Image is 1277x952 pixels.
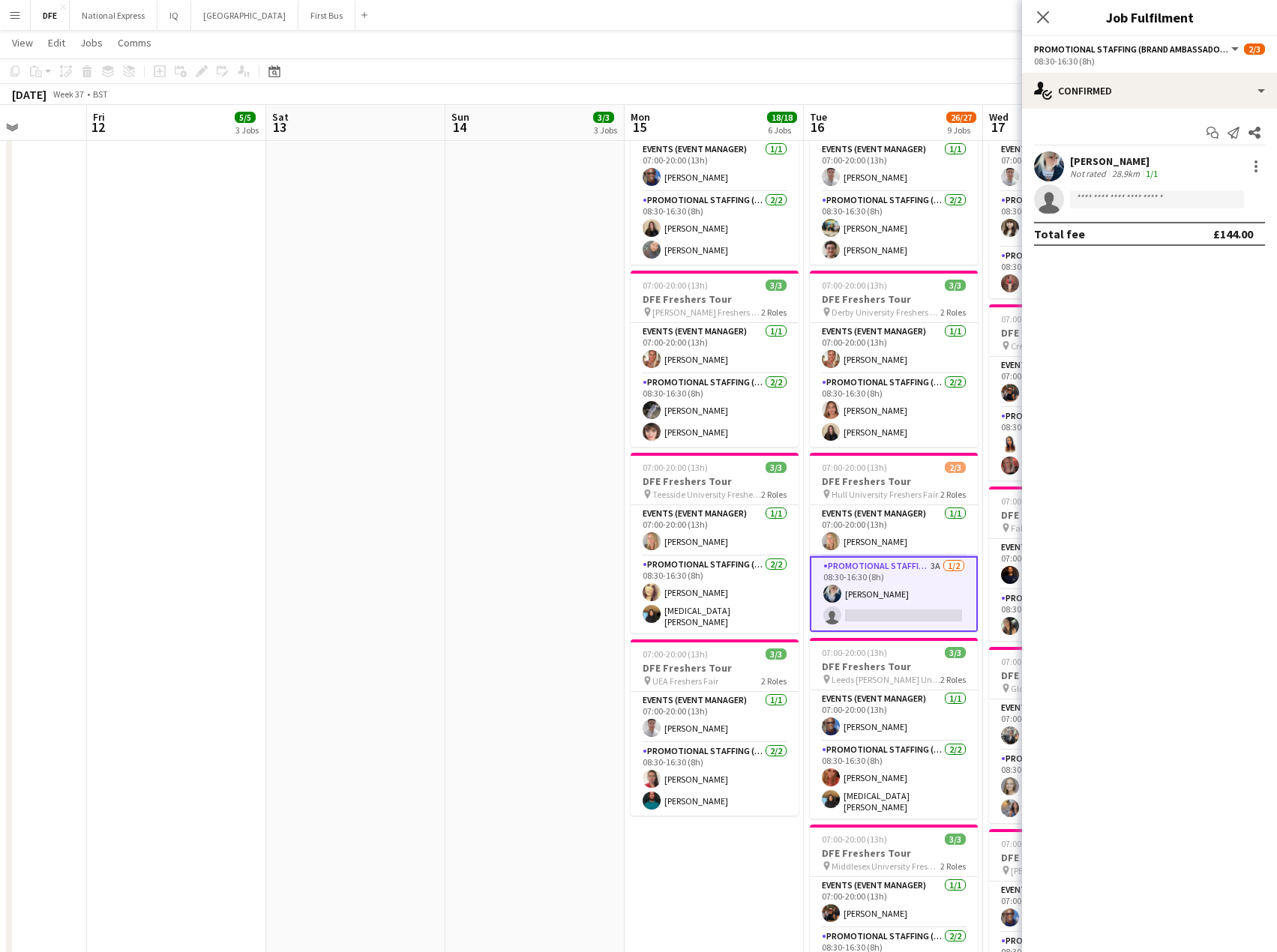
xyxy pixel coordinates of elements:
[940,489,966,500] span: 2 Roles
[1109,168,1143,179] div: 28.9km
[761,675,787,687] span: 2 Roles
[1001,656,1066,667] span: 07:00-20:00 (13h)
[1011,865,1120,876] span: [PERSON_NAME] University Freshers Fair
[987,118,1009,136] span: 17
[989,110,1009,124] span: Wed
[989,141,1157,192] app-card-role: Events (Event Manager)1/107:00-20:00 (13h)[PERSON_NAME]
[810,192,978,265] app-card-role: Promotional Staffing (Brand Ambassadors)2/208:30-16:30 (8h)[PERSON_NAME][PERSON_NAME]
[91,118,105,136] span: 12
[989,750,1157,823] app-card-role: Promotional Staffing (Brand Ambassadors)2/208:30-16:30 (8h)[PERSON_NAME][PERSON_NAME]
[631,292,799,306] h3: DFE Freshers Tour
[652,675,718,687] span: UEA Freshers Fair
[652,307,761,318] span: [PERSON_NAME] Freshers Fair
[822,462,887,473] span: 07:00-20:00 (13h)
[1034,226,1085,241] div: Total fee
[989,192,1157,247] app-card-role: Promotional Staffing (Brand Ambassadors)1/108:30-16:00 (7h30m)[MEDICAL_DATA][PERSON_NAME]
[832,861,940,872] span: Middlesex University Freshers Fair
[1070,154,1161,168] div: [PERSON_NAME]
[989,486,1157,641] app-job-card: 07:00-20:00 (13h)2/2DFE Freshers Tour Falmouth University Freshers Fair2 RolesEvents (Event Manag...
[989,304,1157,480] app-job-card: 07:00-20:00 (13h)3/3DFE Freshers Tour Creative Arts University Freshers Fair2 RolesEvents (Event ...
[93,110,105,124] span: Fri
[1001,838,1066,849] span: 07:00-20:00 (13h)
[947,124,976,136] div: 9 Jobs
[631,505,799,556] app-card-role: Events (Event Manager)1/107:00-20:00 (13h)[PERSON_NAME]
[832,489,938,500] span: Hull University Freshers Fair
[810,475,978,488] h3: DFE Freshers Tour
[810,271,978,447] app-job-card: 07:00-20:00 (13h)3/3DFE Freshers Tour Derby University Freshers Fair2 RolesEvents (Event Manager)...
[768,124,796,136] div: 6 Jobs
[631,141,799,192] app-card-role: Events (Event Manager)1/107:00-20:00 (13h)[PERSON_NAME]
[810,877,978,928] app-card-role: Events (Event Manager)1/107:00-20:00 (13h)[PERSON_NAME]
[6,33,39,52] a: View
[70,1,157,30] button: National Express
[112,33,157,52] a: Comms
[49,88,87,100] span: Week 37
[940,861,966,872] span: 2 Roles
[989,882,1157,933] app-card-role: Events (Event Manager)1/107:00-20:00 (13h)[PERSON_NAME]
[1244,43,1265,55] span: 2/3
[810,556,978,632] app-card-role: Promotional Staffing (Brand Ambassadors)3A1/208:30-16:30 (8h)[PERSON_NAME]
[989,88,1157,298] app-job-card: 07:00-20:00 (13h)3/3DFE Freshers Tour [GEOGRAPHIC_DATA][PERSON_NAME][DEMOGRAPHIC_DATA] Freshers F...
[270,118,289,136] span: 13
[1034,55,1265,67] div: 08:30-16:30 (8h)
[631,88,799,265] app-job-card: 07:00-20:00 (13h)3/3DFE Freshers Tour Leeds Becket University Freshers Fair2 RolesEvents (Event M...
[42,33,71,52] a: Edit
[272,110,289,124] span: Sat
[1022,73,1277,109] div: Confirmed
[945,462,966,473] span: 2/3
[631,374,799,447] app-card-role: Promotional Staffing (Brand Ambassadors)2/208:30-16:30 (8h)[PERSON_NAME][PERSON_NAME]
[118,36,151,49] span: Comms
[1011,683,1120,694] span: Gloucestershire University Freshers Fair
[989,326,1157,340] h3: DFE Freshers Tour
[593,112,614,123] span: 3/3
[235,112,256,123] span: 5/5
[631,475,799,488] h3: DFE Freshers Tour
[822,647,887,658] span: 07:00-20:00 (13h)
[643,648,708,660] span: 07:00-20:00 (13h)
[810,141,978,192] app-card-role: Events (Event Manager)1/107:00-20:00 (13h)[PERSON_NAME]
[298,1,355,30] button: First Bus
[643,462,708,473] span: 07:00-20:00 (13h)
[810,374,978,447] app-card-role: Promotional Staffing (Brand Ambassadors)2/208:30-16:30 (8h)[PERSON_NAME][PERSON_NAME]
[74,33,109,52] a: Jobs
[810,453,978,632] app-job-card: 07:00-20:00 (13h)2/3DFE Freshers Tour Hull University Freshers Fair2 RolesEvents (Event Manager)1...
[235,124,259,136] div: 3 Jobs
[48,36,65,49] span: Edit
[157,1,191,30] button: IQ
[810,88,978,265] app-job-card: 07:00-20:00 (13h)3/3DFE Freshers Tour [GEOGRAPHIC_DATA] Freshers Fair2 RolesEvents (Event Manager...
[1001,313,1066,325] span: 07:00-20:00 (13h)
[810,110,827,124] span: Tue
[810,660,978,673] h3: DFE Freshers Tour
[810,292,978,306] h3: DFE Freshers Tour
[761,489,787,500] span: 2 Roles
[832,674,940,685] span: Leeds [PERSON_NAME] University Freshers Fair
[945,647,966,658] span: 3/3
[989,647,1157,823] app-job-card: 07:00-20:00 (13h)3/3DFE Freshers Tour Gloucestershire University Freshers Fair2 RolesEvents (Even...
[631,271,799,447] app-job-card: 07:00-20:00 (13h)3/3DFE Freshers Tour [PERSON_NAME] Freshers Fair2 RolesEvents (Event Manager)1/1...
[810,323,978,374] app-card-role: Events (Event Manager)1/107:00-20:00 (13h)[PERSON_NAME]
[631,556,799,633] app-card-role: Promotional Staffing (Brand Ambassadors)2/208:30-16:30 (8h)[PERSON_NAME][MEDICAL_DATA][PERSON_NAME]
[631,323,799,374] app-card-role: Events (Event Manager)1/107:00-20:00 (13h)[PERSON_NAME]
[449,118,469,136] span: 14
[631,661,799,675] h3: DFE Freshers Tour
[1146,168,1158,179] app-skills-label: 1/1
[989,508,1157,522] h3: DFE Freshers Tour
[940,674,966,685] span: 2 Roles
[631,639,799,816] app-job-card: 07:00-20:00 (13h)3/3DFE Freshers Tour UEA Freshers Fair2 RolesEvents (Event Manager)1/107:00-20:0...
[631,743,799,816] app-card-role: Promotional Staffing (Brand Ambassadors)2/208:30-16:30 (8h)[PERSON_NAME][PERSON_NAME]
[1070,168,1109,179] div: Not rated
[989,851,1157,864] h3: DFE Freshers Tour
[810,505,978,556] app-card-role: Events (Event Manager)1/107:00-20:00 (13h)[PERSON_NAME]
[989,357,1157,408] app-card-role: Events (Event Manager)1/107:00-20:00 (13h)[PERSON_NAME]
[989,669,1157,682] h3: DFE Freshers Tour
[832,307,940,318] span: Derby University Freshers Fair
[594,124,617,136] div: 3 Jobs
[631,192,799,265] app-card-role: Promotional Staffing (Brand Ambassadors)2/208:30-16:30 (8h)[PERSON_NAME][PERSON_NAME]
